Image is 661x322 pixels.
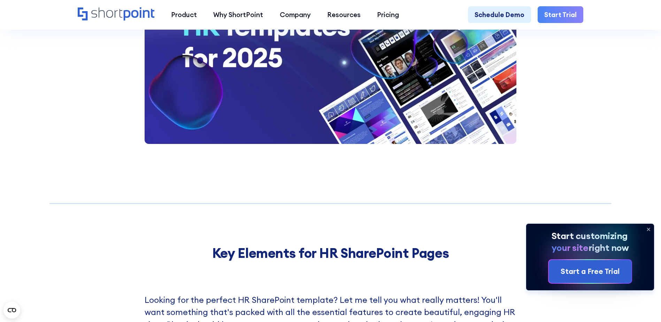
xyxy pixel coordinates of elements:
a: Why ShortPoint [205,6,271,23]
div: Product [171,10,197,20]
a: Product [163,6,205,23]
a: Schedule Demo [468,6,531,23]
a: Home [78,7,155,22]
div: Start a Free Trial [561,266,620,277]
a: Company [271,6,319,23]
a: Pricing [369,6,407,23]
iframe: Chat Widget [626,289,661,322]
div: Pricing [377,10,399,20]
a: Resources [319,6,369,23]
button: Open CMP widget [3,302,20,319]
a: Start a Free Trial [549,260,631,283]
strong: Key Elements for HR SharePoint Pages [212,245,449,261]
div: Why ShortPoint [213,10,263,20]
div: Resources [327,10,361,20]
div: Company [280,10,311,20]
a: Start Trial [538,6,583,23]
